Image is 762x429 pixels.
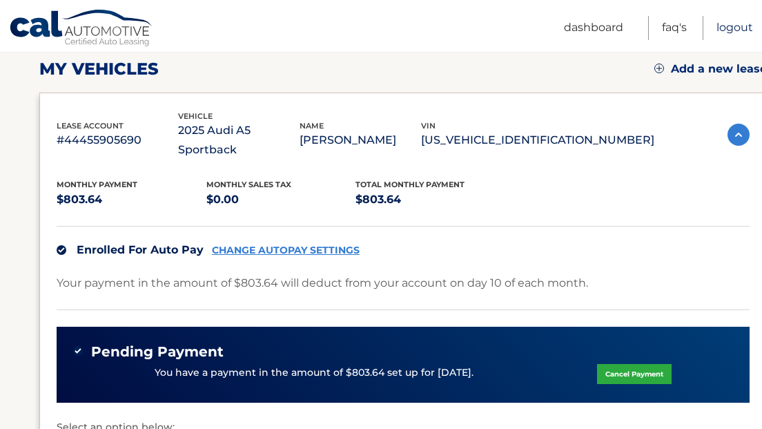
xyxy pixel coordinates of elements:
h2: my vehicles [39,59,159,79]
span: Monthly Payment [57,180,137,189]
span: Pending Payment [91,343,224,361]
img: add.svg [654,64,664,73]
p: [US_VEHICLE_IDENTIFICATION_NUMBER] [421,131,654,150]
img: accordion-active.svg [727,124,750,146]
p: #44455905690 [57,131,178,150]
p: $0.00 [206,190,356,209]
span: Monthly sales Tax [206,180,291,189]
img: check-green.svg [73,346,83,356]
a: Cal Automotive [9,9,154,49]
p: [PERSON_NAME] [300,131,421,150]
a: Dashboard [564,16,623,40]
p: $803.64 [355,190,505,209]
span: name [300,121,324,131]
p: Your payment in the amount of $803.64 will deduct from your account on day 10 of each month. [57,274,588,293]
span: vehicle [178,111,213,121]
a: CHANGE AUTOPAY SETTINGS [212,245,360,256]
img: check.svg [57,245,66,255]
p: 2025 Audi A5 Sportback [178,121,300,160]
span: Enrolled For Auto Pay [77,243,204,256]
a: Logout [716,16,753,40]
p: $803.64 [57,190,206,209]
span: Total Monthly Payment [355,180,465,189]
span: vin [421,121,436,131]
span: lease account [57,121,124,131]
p: You have a payment in the amount of $803.64 set up for [DATE]. [155,365,473,381]
a: Cancel Payment [597,364,672,384]
a: FAQ's [662,16,687,40]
